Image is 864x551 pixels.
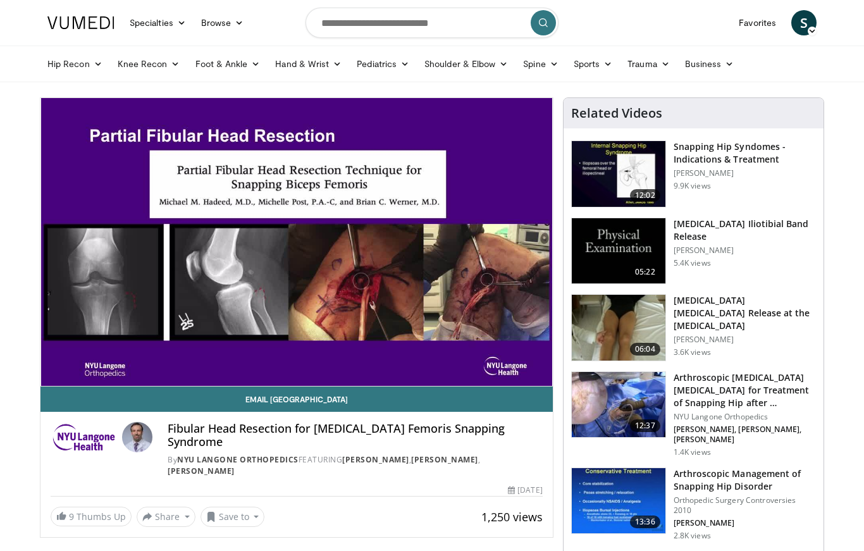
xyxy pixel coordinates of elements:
p: [PERSON_NAME], [PERSON_NAME], [PERSON_NAME] [674,424,816,445]
p: [PERSON_NAME] [674,168,816,178]
h3: [MEDICAL_DATA] Iliotibial Band Release [674,218,816,243]
span: 12:02 [630,189,660,202]
span: 12:37 [630,419,660,432]
div: [DATE] [508,485,542,496]
a: 05:22 [MEDICAL_DATA] Iliotibial Band Release [PERSON_NAME] 5.4K views [571,218,816,285]
p: 3.6K views [674,347,711,357]
h3: [MEDICAL_DATA] [MEDICAL_DATA] Release at the [MEDICAL_DATA] [674,294,816,332]
a: 12:02 Snapping Hip Syndomes - Indications & Treatment [PERSON_NAME] 9.9K views [571,140,816,207]
a: Email [GEOGRAPHIC_DATA] [40,387,553,412]
button: Save to [201,507,265,527]
a: Hip Recon [40,51,110,77]
span: 9 [69,511,74,523]
input: Search topics, interventions [305,8,559,38]
a: [PERSON_NAME] [411,454,478,465]
h3: Snapping Hip Syndomes - Indications & Treatment [674,140,816,166]
img: 410397_3.png.150x105_q85_crop-smart_upscale.jpg [572,141,665,207]
a: Sports [566,51,620,77]
a: Pediatrics [349,51,417,77]
a: NYU Langone Orthopedics [177,454,299,465]
img: 38374_0000_3.png.150x105_q85_crop-smart_upscale.jpg [572,295,665,361]
span: 13:36 [630,516,660,528]
a: Foot & Ankle [188,51,268,77]
h4: Fibular Head Resection for [MEDICAL_DATA] Femoris Snapping Syndrome [168,422,542,449]
span: 05:22 [630,266,660,278]
p: 2.8K views [674,531,711,541]
video-js: Video Player [40,98,553,387]
p: 9.9K views [674,181,711,191]
p: 1.4K views [674,447,711,457]
a: [PERSON_NAME] [168,466,235,476]
a: Shoulder & Elbow [417,51,515,77]
a: Favorites [731,10,784,35]
img: NYU Langone Orthopedics [51,422,117,452]
a: S [791,10,817,35]
p: 5.4K views [674,258,711,268]
a: Browse [194,10,252,35]
img: Avatar [122,422,152,452]
p: [PERSON_NAME] [674,245,816,256]
a: [PERSON_NAME] [342,454,409,465]
button: Share [137,507,195,527]
div: By FEATURING , , [168,454,542,477]
a: Hand & Wrist [268,51,349,77]
img: 278648_0000_1.png.150x105_q85_crop-smart_upscale.jpg [572,468,665,534]
p: [PERSON_NAME] [674,335,816,345]
span: 1,250 views [481,509,543,524]
h4: Related Videos [571,106,662,121]
a: Knee Recon [110,51,188,77]
h3: Arthroscopic [MEDICAL_DATA] [MEDICAL_DATA] for Treatment of Snapping Hip after … [674,371,816,409]
p: Orthopedic Surgery Controversies 2010 [674,495,816,516]
img: 38372_0000_3.png.150x105_q85_crop-smart_upscale.jpg [572,218,665,284]
img: 0cfbf324-b093-4771-b2ca-c9a3007e9d9a.jpg.150x105_q85_crop-smart_upscale.jpg [572,372,665,438]
a: Business [677,51,742,77]
a: 13:36 Arthroscopic Management of Snapping Hip Disorder Orthopedic Surgery Controversies 2010 [PER... [571,467,816,541]
a: 12:37 Arthroscopic [MEDICAL_DATA] [MEDICAL_DATA] for Treatment of Snapping Hip after … NYU Langon... [571,371,816,457]
a: Specialties [122,10,194,35]
a: Trauma [620,51,677,77]
span: 06:04 [630,343,660,356]
p: [PERSON_NAME] [674,518,816,528]
img: VuMedi Logo [47,16,114,29]
h3: Arthroscopic Management of Snapping Hip Disorder [674,467,816,493]
a: Spine [515,51,565,77]
p: NYU Langone Orthopedics [674,412,816,422]
a: 9 Thumbs Up [51,507,132,526]
a: 06:04 [MEDICAL_DATA] [MEDICAL_DATA] Release at the [MEDICAL_DATA] [PERSON_NAME] 3.6K views [571,294,816,361]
